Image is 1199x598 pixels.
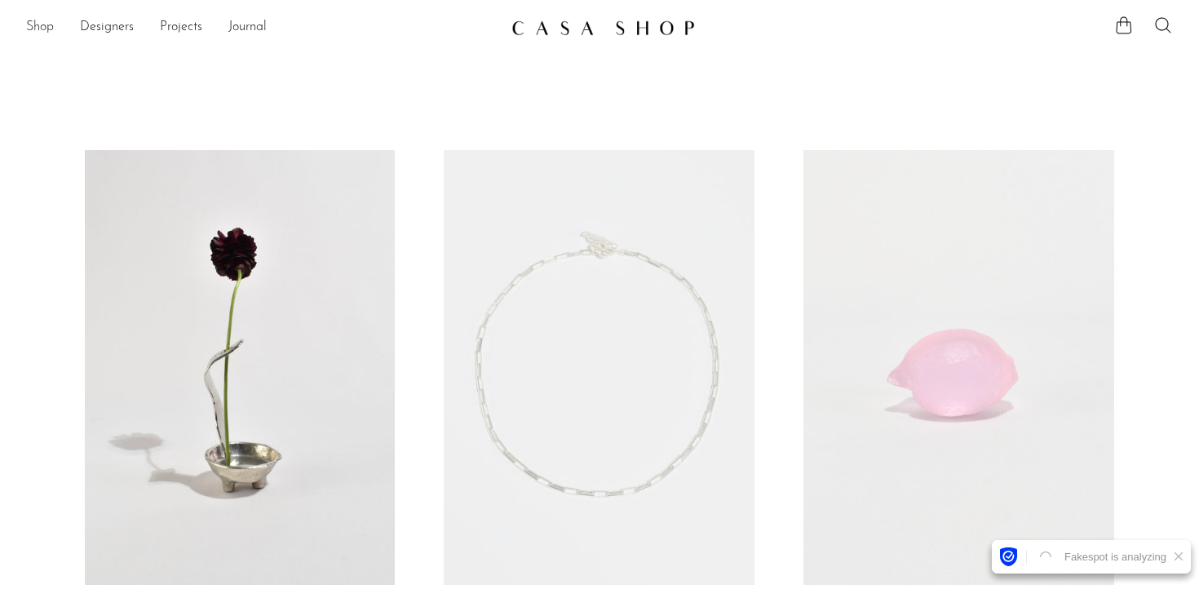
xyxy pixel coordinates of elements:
div: Fakespot is analyzing [1058,551,1173,564]
a: Projects [160,17,202,38]
a: Designers [80,17,134,38]
a: Journal [228,17,267,38]
a: Shop [26,17,54,38]
nav: Desktop navigation [26,14,498,42]
ul: NEW HEADER MENU [26,14,498,42]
